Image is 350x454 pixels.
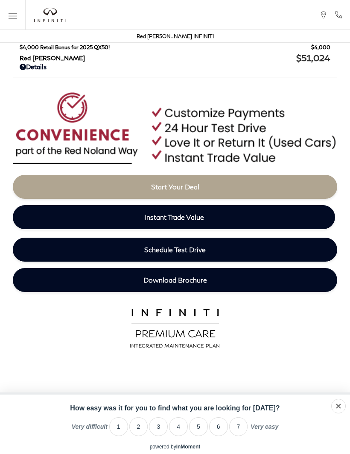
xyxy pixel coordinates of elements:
a: Start Your Deal [13,175,337,199]
span: $4,000 [311,44,330,50]
a: Download Brochure [13,268,337,292]
span: Instant Trade Value [144,213,204,221]
li: 6 [209,417,228,436]
a: Details [20,63,330,71]
img: INFINITI [34,8,66,22]
a: Red [PERSON_NAME] INFINITI [137,33,214,39]
li: 1 [109,417,128,436]
div: Close survey [331,399,346,413]
span: Red [PERSON_NAME] [20,54,296,62]
li: 2 [129,417,148,436]
a: $4,000 Retail Bonus for 2025 QX50! $4,000 [20,44,330,50]
span: Schedule Test Drive [144,245,206,254]
img: infinitipremiumcare.png [123,306,227,349]
span: Download Brochure [143,276,207,284]
span: Start Your Deal [151,183,199,191]
li: 3 [149,417,168,436]
span: $4,000 Retail Bonus for 2025 QX50! [20,44,311,50]
span: $51,024 [296,53,330,63]
a: InMoment [176,444,201,450]
a: infiniti [34,8,66,22]
a: Red [PERSON_NAME] $51,024 [20,53,330,63]
li: 7 [229,417,248,436]
label: Very difficult [72,423,108,436]
li: 5 [189,417,208,436]
label: Very easy [251,423,278,436]
li: 4 [169,417,188,436]
div: powered by inmoment [150,444,201,450]
a: Schedule Test Drive [13,238,337,262]
a: Instant Trade Value [13,205,335,229]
